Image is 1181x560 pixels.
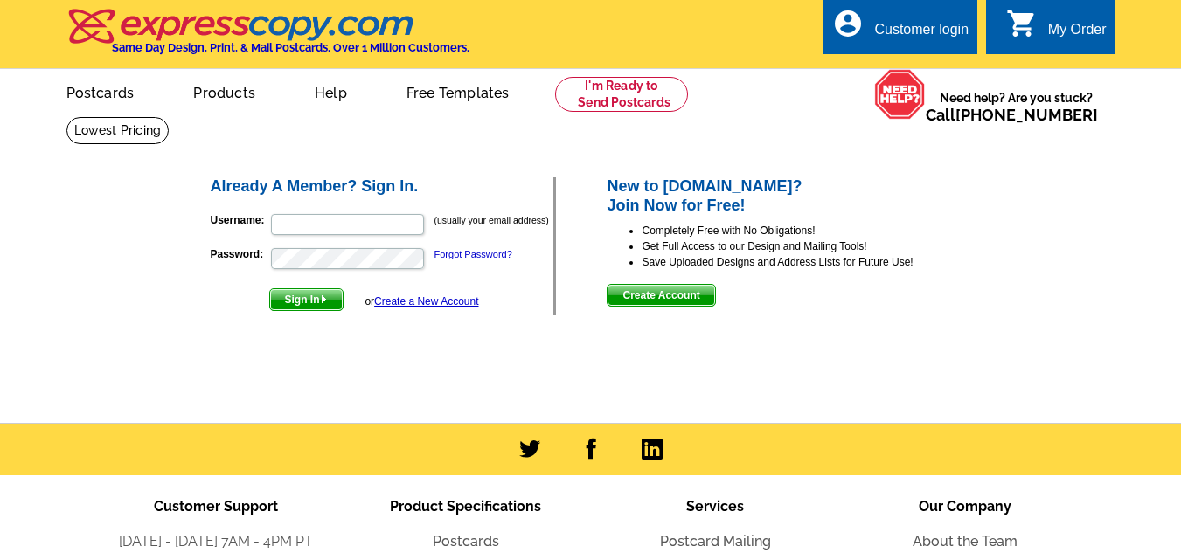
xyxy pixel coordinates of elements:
li: Save Uploaded Designs and Address Lists for Future Use! [642,254,973,270]
i: account_circle [832,8,864,39]
li: Completely Free with No Obligations! [642,223,973,239]
label: Username: [211,212,269,228]
span: Need help? Are you stuck? [926,89,1107,124]
span: Customer Support [154,498,278,515]
button: Create Account [607,284,715,307]
a: account_circle Customer login [832,19,969,41]
a: Products [165,71,283,112]
h2: Already A Member? Sign In. [211,177,554,197]
label: Password: [211,246,269,262]
span: Sign In [270,289,343,310]
a: Same Day Design, Print, & Mail Postcards. Over 1 Million Customers. [66,21,469,54]
h4: Same Day Design, Print, & Mail Postcards. Over 1 Million Customers. [112,41,469,54]
li: [DATE] - [DATE] 7AM - 4PM PT [91,531,341,552]
img: help [874,69,926,120]
div: or [365,294,478,309]
h2: New to [DOMAIN_NAME]? Join Now for Free! [607,177,973,215]
a: Help [287,71,375,112]
a: [PHONE_NUMBER] [955,106,1098,124]
small: (usually your email address) [434,215,549,225]
span: Services [686,498,744,515]
a: Create a New Account [374,295,478,308]
button: Sign In [269,288,344,311]
div: Customer login [874,22,969,46]
a: Forgot Password? [434,249,512,259]
a: About the Team [913,533,1018,550]
span: Our Company [919,498,1011,515]
a: Postcard Mailing [660,533,771,550]
i: shopping_cart [1006,8,1038,39]
a: shopping_cart My Order [1006,19,1107,41]
span: Call [926,106,1098,124]
img: button-next-arrow-white.png [320,295,328,303]
span: Product Specifications [390,498,541,515]
div: My Order [1048,22,1107,46]
a: Free Templates [379,71,538,112]
a: Postcards [38,71,163,112]
li: Get Full Access to our Design and Mailing Tools! [642,239,973,254]
span: Create Account [608,285,714,306]
a: Postcards [433,533,499,550]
